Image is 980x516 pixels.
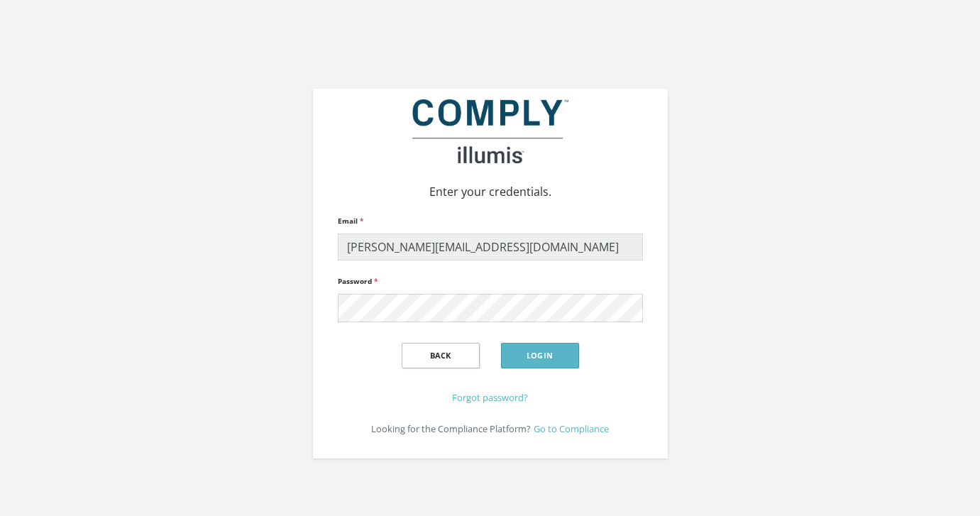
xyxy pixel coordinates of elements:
button: Login [501,343,579,368]
label: Password [338,272,378,291]
a: Go to Compliance [534,422,609,435]
p: Enter your credentials. [324,183,657,200]
label: Email [338,212,363,231]
button: Back [402,343,480,368]
img: illumis [412,99,568,163]
small: Looking for the Compliance Platform? [371,422,531,435]
a: Forgot password? [452,391,528,404]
